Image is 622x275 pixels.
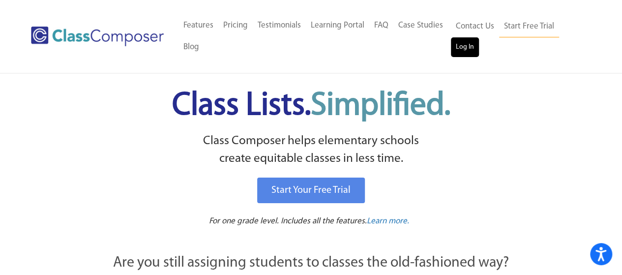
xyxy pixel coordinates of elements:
a: Case Studies [393,15,448,36]
span: Learn more. [367,217,409,225]
a: Log In [451,37,479,57]
span: For one grade level. Includes all the features. [209,217,367,225]
a: Testimonials [253,15,306,36]
a: Features [178,15,218,36]
a: Pricing [218,15,253,36]
p: Class Composer helps elementary schools create equitable classes in less time. [59,132,563,168]
span: Simplified. [311,90,450,122]
span: Class Lists. [172,90,450,122]
a: Start Free Trial [499,16,559,38]
span: Start Your Free Trial [271,185,351,195]
nav: Header Menu [178,15,451,58]
a: Contact Us [451,16,499,37]
p: Are you still assigning students to classes the old-fashioned way? [60,252,562,274]
a: Learn more. [367,215,409,228]
a: Blog [178,36,204,58]
a: Start Your Free Trial [257,178,365,203]
a: FAQ [369,15,393,36]
img: Class Composer [31,27,164,46]
nav: Header Menu [451,16,584,57]
a: Learning Portal [306,15,369,36]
